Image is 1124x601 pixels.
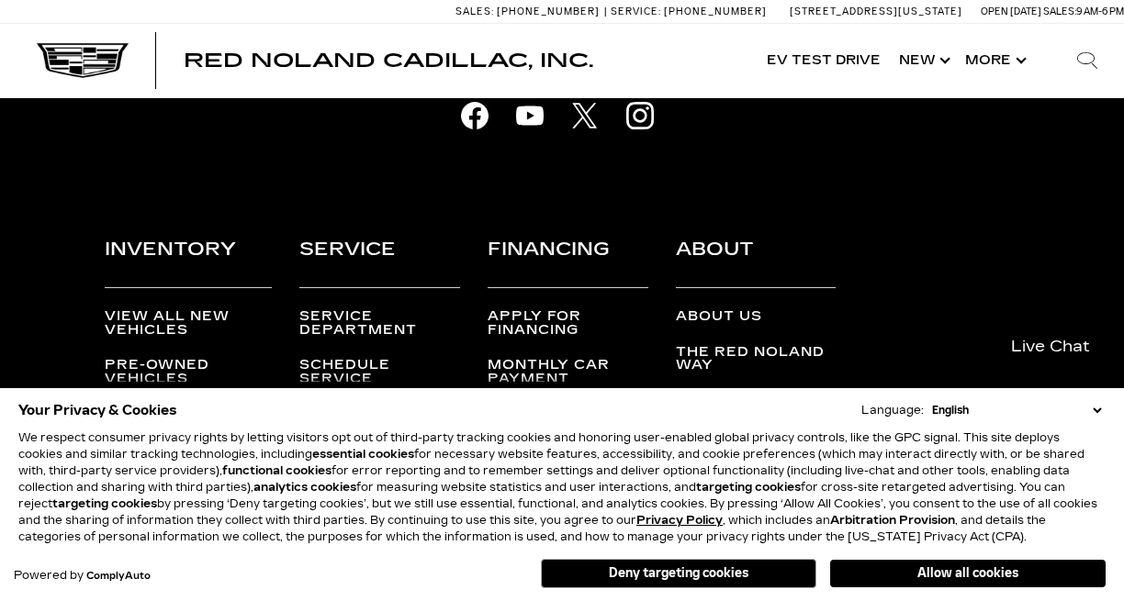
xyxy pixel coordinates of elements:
[541,559,816,588] button: Deny targeting cookies
[956,24,1032,97] button: More
[1051,24,1124,97] div: Search
[184,51,593,70] a: Red Noland Cadillac, Inc.
[991,325,1110,368] a: Live Chat
[790,6,962,17] a: [STREET_ADDRESS][US_STATE]
[507,93,553,139] a: youtube
[1076,6,1124,17] span: 9 AM-6 PM
[636,514,723,527] u: Privacy Policy
[830,560,1106,587] button: Allow all cookies
[604,6,771,17] a: Service: [PHONE_NUMBER]
[105,359,272,385] a: Pre-Owned Vehicles
[14,570,151,582] div: Powered by
[890,24,956,97] a: New
[452,93,498,139] a: facebook
[611,6,661,17] span: Service:
[105,310,272,337] a: View All New Vehicles
[1043,6,1076,17] span: Sales:
[299,310,460,337] a: Service Department
[562,93,608,139] a: X
[497,6,600,17] span: [PHONE_NUMBER]
[455,6,494,17] span: Sales:
[981,6,1041,17] span: Open [DATE]
[830,514,955,527] strong: Arbitration Provision
[861,405,924,416] div: Language:
[488,234,648,288] h3: Financing
[664,6,767,17] span: [PHONE_NUMBER]
[299,234,460,288] h3: Service
[758,24,890,97] a: EV Test Drive
[52,497,157,510] strong: targeting cookies
[18,429,1106,545] p: We respect consumer privacy rights by letting visitors opt out of third-party tracking cookies an...
[222,464,332,477] strong: functional cookies
[299,359,460,385] a: Schedule Service
[253,481,356,494] strong: analytics cookies
[696,481,801,494] strong: targeting cookies
[18,397,177,423] span: Your Privacy & Cookies
[927,402,1106,418] select: Language Select
[184,50,593,72] span: Red Noland Cadillac, Inc.
[676,234,837,288] h3: About
[37,43,129,78] img: Cadillac Dark Logo with Cadillac White Text
[1002,336,1099,357] span: Live Chat
[488,359,648,398] a: Monthly Car Payment Calculator
[617,93,663,139] a: instagram
[86,571,151,582] a: ComplyAuto
[676,310,837,323] a: About Us
[676,346,837,373] a: The Red Noland Way
[488,310,648,337] a: Apply for Financing
[105,234,272,288] h3: Inventory
[312,448,414,461] strong: essential cookies
[455,6,604,17] a: Sales: [PHONE_NUMBER]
